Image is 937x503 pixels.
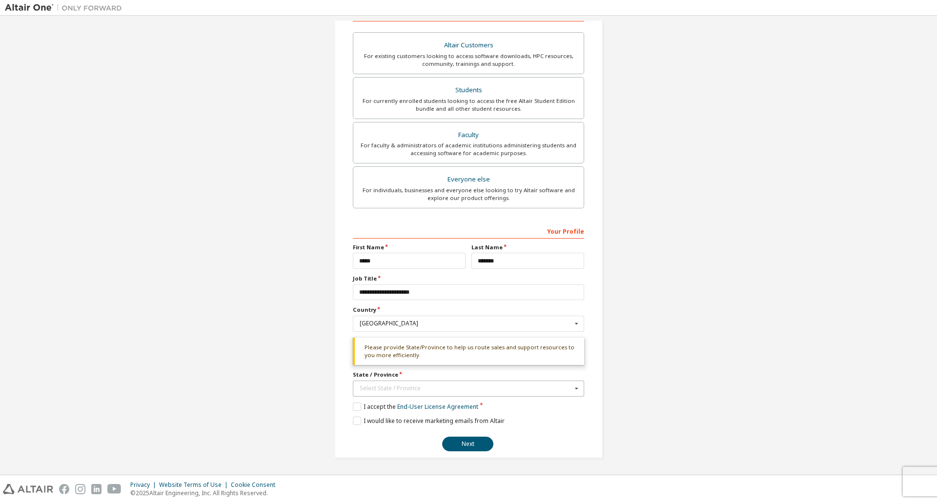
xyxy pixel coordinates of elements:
button: Next [442,437,493,451]
div: For individuals, businesses and everyone else looking to try Altair software and explore our prod... [359,186,578,202]
label: I would like to receive marketing emails from Altair [353,417,505,425]
img: linkedin.svg [91,484,102,494]
img: instagram.svg [75,484,85,494]
img: facebook.svg [59,484,69,494]
div: [GEOGRAPHIC_DATA] [360,321,572,326]
p: © 2025 Altair Engineering, Inc. All Rights Reserved. [130,489,281,497]
div: Website Terms of Use [159,481,231,489]
div: Select State / Province [360,385,572,391]
div: Your Profile [353,223,584,239]
label: First Name [353,243,466,251]
label: I accept the [353,402,478,411]
div: Please provide State/Province to help us route sales and support resources to you more efficiently. [353,338,584,365]
label: Last Name [471,243,584,251]
label: State / Province [353,371,584,379]
label: Country [353,306,584,314]
img: youtube.svg [107,484,122,494]
div: Privacy [130,481,159,489]
div: Altair Customers [359,39,578,52]
label: Job Title [353,275,584,282]
div: Everyone else [359,173,578,186]
a: End-User License Agreement [397,402,478,411]
div: Students [359,83,578,97]
div: For existing customers looking to access software downloads, HPC resources, community, trainings ... [359,52,578,68]
img: altair_logo.svg [3,484,53,494]
div: For currently enrolled students looking to access the free Altair Student Edition bundle and all ... [359,97,578,113]
div: Faculty [359,128,578,142]
div: Cookie Consent [231,481,281,489]
img: Altair One [5,3,127,13]
div: For faculty & administrators of academic institutions administering students and accessing softwa... [359,141,578,157]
